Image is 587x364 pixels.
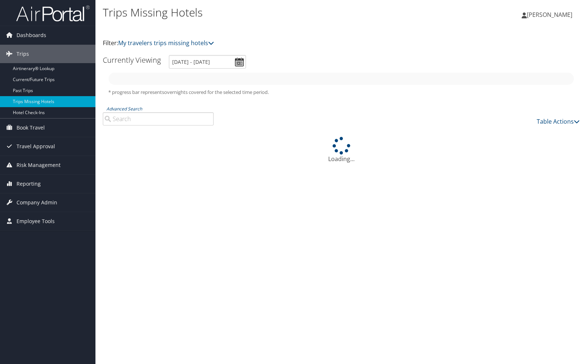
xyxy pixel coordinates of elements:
[118,39,214,47] a: My travelers trips missing hotels
[103,112,214,125] input: Advanced Search
[17,175,41,193] span: Reporting
[16,5,90,22] img: airportal-logo.png
[522,4,580,26] a: [PERSON_NAME]
[17,137,55,156] span: Travel Approval
[537,117,580,125] a: Table Actions
[103,5,421,20] h1: Trips Missing Hotels
[17,156,61,174] span: Risk Management
[17,212,55,230] span: Employee Tools
[108,89,574,96] h5: * progress bar represents overnights covered for the selected time period.
[17,45,29,63] span: Trips
[17,119,45,137] span: Book Travel
[17,26,46,44] span: Dashboards
[17,193,57,212] span: Company Admin
[169,55,246,69] input: [DATE] - [DATE]
[103,137,580,163] div: Loading...
[527,11,572,19] span: [PERSON_NAME]
[103,55,161,65] h3: Currently Viewing
[103,39,421,48] p: Filter:
[106,106,142,112] a: Advanced Search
